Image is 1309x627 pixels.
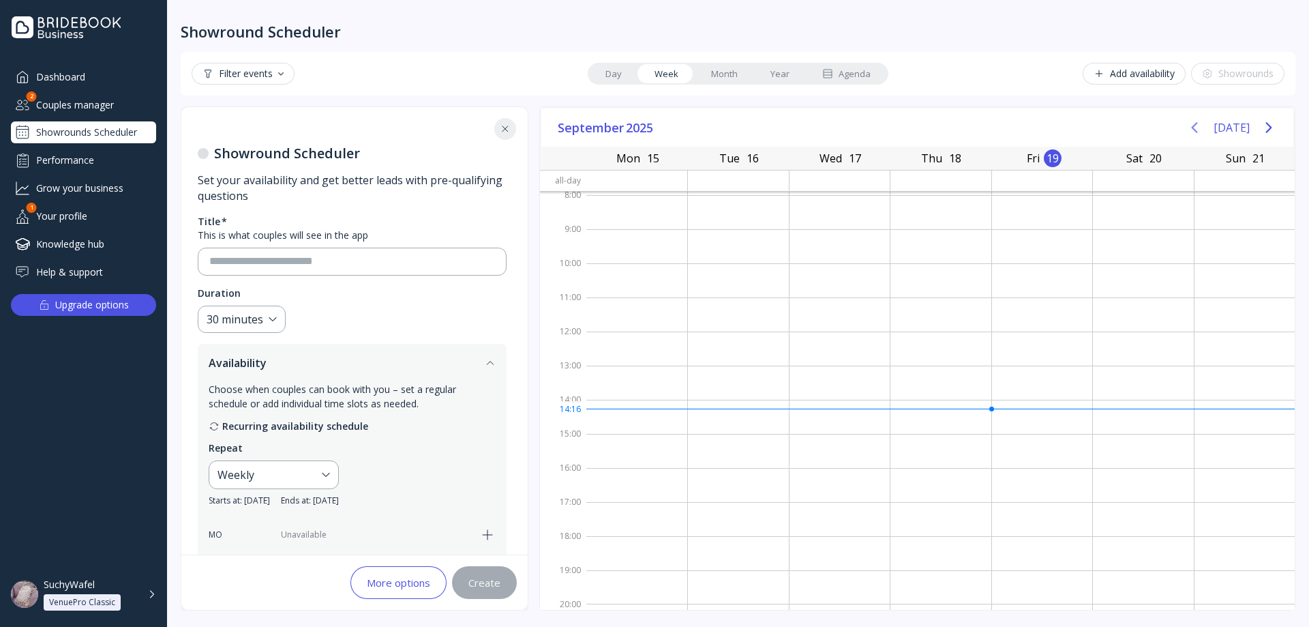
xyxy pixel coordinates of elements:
[540,426,586,460] div: 15:00
[552,117,661,138] button: September2025
[11,294,156,316] button: Upgrade options
[1250,149,1267,167] div: 21
[468,577,500,588] div: Create
[192,63,295,85] button: Filter events
[1255,114,1282,141] button: Next page
[11,261,156,283] a: Help & support
[1191,63,1284,85] button: Showrounds
[822,68,871,81] div: Agenda
[540,171,586,190] div: All-day
[626,117,655,138] span: 2025
[1023,149,1044,168] div: Fri
[540,255,586,289] div: 10:00
[198,145,507,162] h5: Showround Scheduler
[27,91,37,102] div: 2
[281,495,339,507] span: Ends at: [DATE]
[11,93,156,116] a: Couples manager2
[946,149,964,167] div: 18
[11,93,156,116] div: Couples manager
[198,215,220,229] div: Title
[1044,149,1062,167] div: 19
[1181,114,1208,141] button: Previous page
[11,177,156,199] a: Grow your business
[11,149,156,171] a: Performance
[1083,63,1186,85] button: Add availability
[198,287,241,300] div: Duration
[452,566,517,599] button: Create
[281,529,471,541] div: Unavailable
[638,64,695,83] a: Week
[540,494,586,528] div: 17:00
[1222,149,1250,168] div: Sun
[540,528,586,562] div: 18:00
[44,579,95,591] div: SuchyWafel
[540,289,586,323] div: 11:00
[589,64,638,83] a: Day
[350,566,447,599] button: More options
[202,68,284,79] div: Filter events
[846,149,864,167] div: 17
[11,121,156,143] a: Showrounds Scheduler
[540,187,586,221] div: 8:00
[209,382,496,411] div: Choose when couples can book with you – set a regular schedule or add individual time slots as ne...
[367,577,430,588] div: More options
[1147,149,1164,167] div: 20
[181,22,341,41] div: Showround Scheduler
[540,596,586,613] div: 20:00
[1241,562,1309,627] iframe: Chat Widget
[558,117,626,138] span: September
[540,358,586,392] div: 13:00
[27,203,37,213] div: 1
[209,529,229,541] div: MO
[540,323,586,358] div: 12:00
[612,149,644,168] div: Mon
[715,149,744,168] div: Tue
[540,221,586,255] div: 9:00
[207,312,263,327] div: 30 minutes
[540,392,586,426] div: 14:00
[815,149,846,168] div: Wed
[11,65,156,88] a: Dashboard
[198,229,507,242] div: This is what couples will see in the app
[209,419,496,433] div: Recurring availability schedule
[1202,68,1274,79] div: Showrounds
[11,581,38,608] img: dpr=1,fit=cover,g=face,w=48,h=48
[11,233,156,255] a: Knowledge hub
[11,205,156,227] a: Your profile1
[1094,68,1175,79] div: Add availability
[198,344,507,382] button: Availability
[1122,149,1147,168] div: Sat
[11,205,156,227] div: Your profile
[744,149,762,167] div: 16
[217,467,316,483] div: Weekly
[695,64,754,83] a: Month
[209,441,243,455] div: Repeat
[209,495,270,507] span: Starts at: [DATE]
[49,597,115,608] div: VenuePro Classic
[754,64,806,83] a: Year
[540,460,586,494] div: 16:00
[644,149,662,167] div: 15
[917,149,946,168] div: Thu
[198,173,507,204] div: Set your availability and get better leads with pre-qualifying questions
[1214,115,1250,140] button: [DATE]
[55,295,129,315] div: Upgrade options
[540,562,586,596] div: 19:00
